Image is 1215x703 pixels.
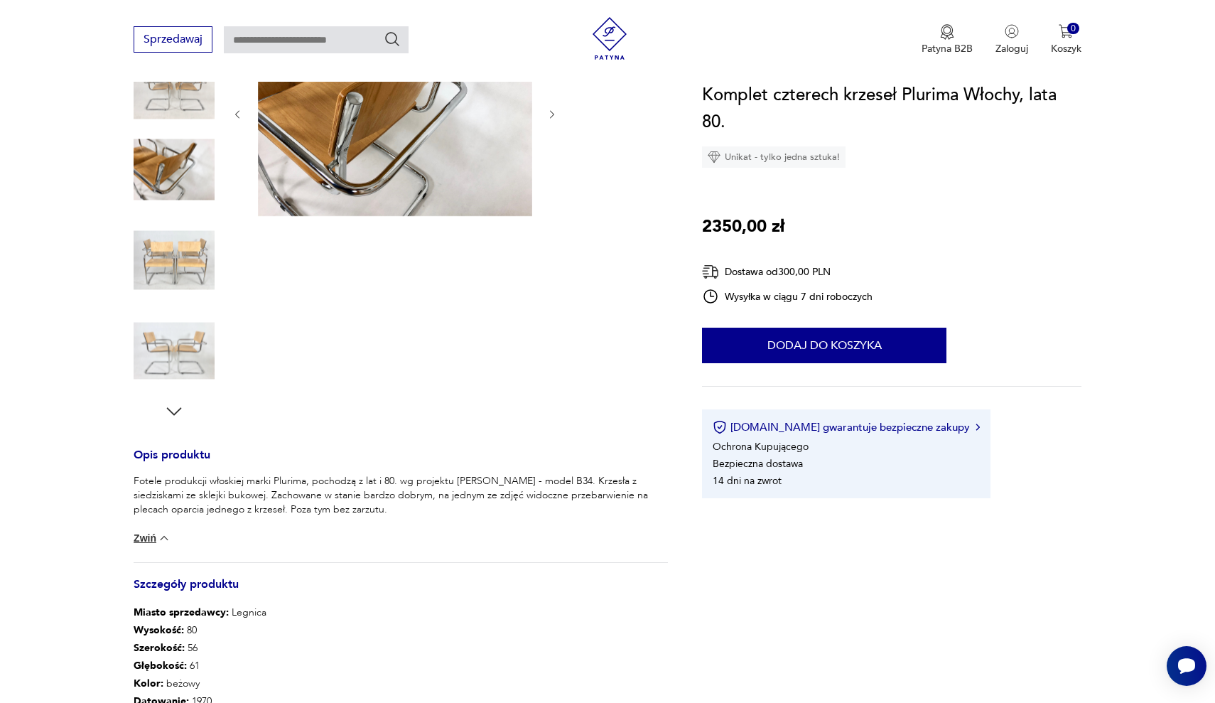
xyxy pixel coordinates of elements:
[134,641,185,655] b: Szerokość :
[134,220,215,301] img: Zdjęcie produktu Komplet czterech krzeseł Plurima Włochy, lata 80.
[1051,42,1081,55] p: Koszyk
[134,311,215,392] img: Zdjęcie produktu Komplet czterech krzeseł Plurima Włochy, lata 80.
[134,129,215,210] img: Zdjęcie produktu Komplet czterech krzeseł Plurima Włochy, lata 80.
[1059,24,1073,38] img: Ikona koszyka
[702,213,784,240] p: 2350,00 zł
[922,24,973,55] a: Ikona medaluPatyna B2B
[157,531,171,545] img: chevron down
[1067,23,1079,35] div: 0
[134,675,321,692] p: beżowy
[940,24,954,40] img: Ikona medalu
[995,24,1028,55] button: Zaloguj
[713,420,727,434] img: Ikona certyfikatu
[702,263,719,281] img: Ikona dostawy
[713,440,809,454] li: Ochrona Kupującego
[1167,646,1206,686] iframe: Smartsupp widget button
[922,42,973,55] p: Patyna B2B
[702,146,846,168] div: Unikat - tylko jedna sztuka!
[134,451,668,474] h3: Opis produktu
[258,10,532,216] img: Zdjęcie produktu Komplet czterech krzeseł Plurima Włochy, lata 80.
[134,580,668,603] h3: Szczegóły produktu
[134,623,184,637] b: Wysokość :
[976,424,980,431] img: Ikona strzałki w prawo
[1051,24,1081,55] button: 0Koszyk
[708,151,720,163] img: Ikona diamentu
[134,677,163,690] b: Kolor:
[134,659,187,672] b: Głębokość :
[588,17,631,60] img: Patyna - sklep z meblami i dekoracjami vintage
[134,531,171,545] button: Zwiń
[713,420,979,434] button: [DOMAIN_NAME] gwarantuje bezpieczne zakupy
[922,24,973,55] button: Patyna B2B
[702,288,873,305] div: Wysyłka w ciągu 7 dni roboczych
[134,26,212,53] button: Sprzedawaj
[134,474,668,517] p: Fotele produkcji włoskiej marki Plurima, pochodzą z lat i 80. wg projektu [PERSON_NAME] - model B...
[702,82,1081,136] h1: Komplet czterech krzeseł Plurima Włochy, lata 80.
[134,657,321,675] p: 61
[702,328,946,363] button: Dodaj do koszyka
[713,474,782,488] li: 14 dni na zwrot
[1005,24,1019,38] img: Ikonka użytkownika
[702,263,873,281] div: Dostawa od 300,00 PLN
[713,457,803,471] li: Bezpieczna dostawa
[134,36,212,45] a: Sprzedawaj
[134,621,321,639] p: 80
[995,42,1028,55] p: Zaloguj
[134,639,321,657] p: 56
[134,603,321,621] p: Legnica
[134,606,229,619] b: Miasto sprzedawcy :
[384,31,401,48] button: Szukaj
